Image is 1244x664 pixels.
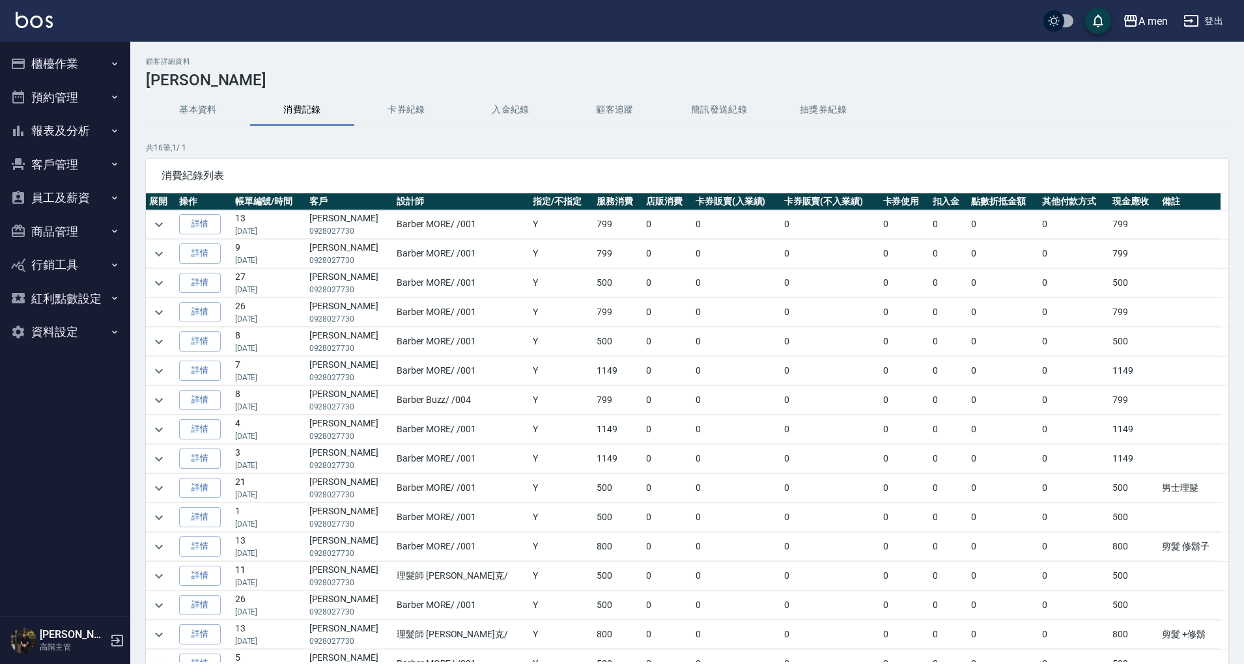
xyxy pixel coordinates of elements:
button: 客戶管理 [5,148,125,182]
td: 500 [593,503,643,532]
td: Barber MORE / /001 [393,327,530,356]
td: 0 [1039,474,1109,503]
td: 0 [968,210,1038,239]
td: 0 [781,415,880,444]
td: 0 [692,269,781,297]
td: Y [530,445,593,473]
button: 行銷工具 [5,248,125,282]
a: 詳情 [179,536,221,557]
button: expand row [149,303,169,322]
td: 1149 [1109,445,1159,473]
td: 799 [593,240,643,268]
td: 0 [781,386,880,415]
img: Logo [16,12,53,28]
td: 1149 [593,445,643,473]
p: 0928027730 [309,372,390,383]
td: 0 [880,562,929,590]
td: 800 [593,620,643,649]
td: 799 [593,210,643,239]
th: 卡券使用 [880,193,929,210]
td: [PERSON_NAME] [306,327,393,356]
td: 11 [232,562,306,590]
button: 商品管理 [5,215,125,249]
button: expand row [149,332,169,352]
td: 0 [643,327,692,356]
td: 0 [643,415,692,444]
td: 0 [968,533,1038,561]
a: 詳情 [179,478,221,498]
td: 0 [781,591,880,620]
a: 詳情 [179,566,221,586]
p: 高階主管 [40,641,106,653]
td: Y [530,620,593,649]
td: 0 [929,445,968,473]
button: expand row [149,215,169,234]
td: Y [530,357,593,385]
td: 26 [232,298,306,327]
td: 500 [1109,269,1159,297]
a: 詳情 [179,273,221,293]
td: 0 [968,357,1038,385]
td: [PERSON_NAME] [306,503,393,532]
a: 詳情 [179,243,221,264]
td: 0 [929,620,968,649]
td: 13 [232,620,306,649]
button: expand row [149,537,169,557]
td: 0 [643,533,692,561]
p: 0928027730 [309,255,390,266]
td: 0 [880,533,929,561]
td: 0 [692,357,781,385]
td: 0 [929,503,968,532]
th: 展開 [146,193,176,210]
button: save [1085,8,1111,34]
td: 8 [232,327,306,356]
td: Y [530,240,593,268]
td: Barber MORE / /001 [393,591,530,620]
p: 0928027730 [309,518,390,530]
p: [DATE] [235,518,303,530]
td: 0 [643,210,692,239]
td: 0 [880,445,929,473]
td: 0 [692,503,781,532]
th: 店販消費 [643,193,692,210]
td: 1149 [1109,415,1159,444]
td: 0 [880,474,929,503]
td: 0 [880,591,929,620]
td: 0 [880,357,929,385]
button: 卡券紀錄 [354,94,459,126]
td: 0 [1039,415,1109,444]
th: 服務消費 [593,193,643,210]
button: 抽獎券紀錄 [771,94,875,126]
td: 799 [1109,240,1159,268]
td: 21 [232,474,306,503]
td: 男士理髮 [1159,474,1221,503]
td: 0 [929,562,968,590]
td: Barber MORE / /001 [393,298,530,327]
td: 0 [929,533,968,561]
button: expand row [149,391,169,410]
th: 現金應收 [1109,193,1159,210]
td: [PERSON_NAME] [306,269,393,297]
td: 0 [968,269,1038,297]
td: 7 [232,357,306,385]
span: 消費紀錄列表 [162,169,1213,182]
p: 0928027730 [309,489,390,501]
td: 0 [968,562,1038,590]
td: 0 [781,269,880,297]
td: 0 [781,357,880,385]
p: 0928027730 [309,577,390,588]
td: 0 [1039,620,1109,649]
td: 0 [880,269,929,297]
td: 0 [692,210,781,239]
td: 理髮師 [PERSON_NAME]克 / [393,620,530,649]
p: [DATE] [235,401,303,413]
td: 13 [232,533,306,561]
td: 0 [692,474,781,503]
button: expand row [149,596,169,615]
a: 詳情 [179,331,221,352]
button: 櫃檯作業 [5,47,125,81]
td: Y [530,210,593,239]
th: 點數折抵金額 [968,193,1038,210]
p: 0928027730 [309,225,390,237]
td: [PERSON_NAME] [306,240,393,268]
